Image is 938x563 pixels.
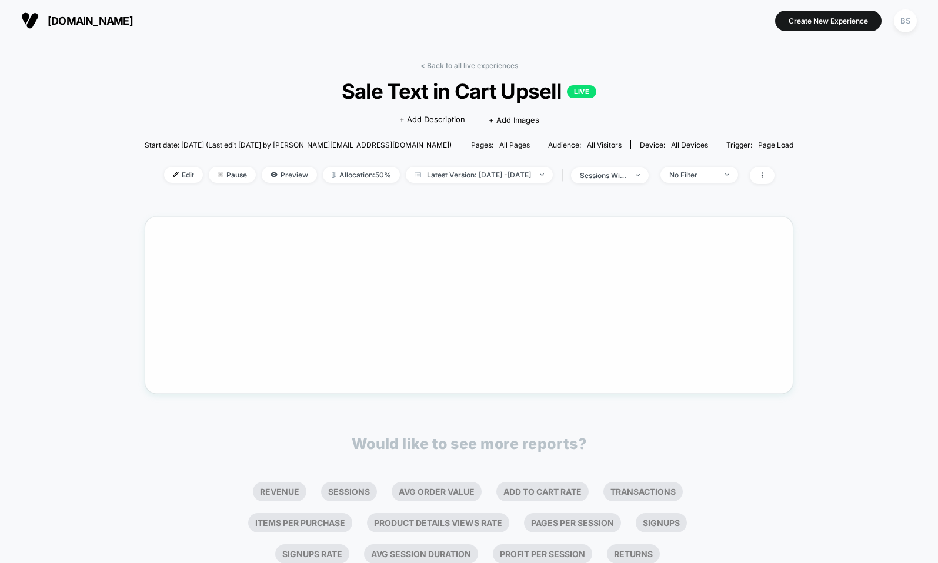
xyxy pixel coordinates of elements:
[580,171,627,180] div: sessions with impression
[890,9,920,33] button: BS
[177,79,761,103] span: Sale Text in Cart Upsell
[332,172,336,178] img: rebalance
[548,140,622,149] div: Audience:
[145,140,452,149] span: Start date: [DATE] (Last edit [DATE] by [PERSON_NAME][EMAIL_ADDRESS][DOMAIN_NAME])
[18,11,136,30] button: [DOMAIN_NAME]
[587,140,622,149] span: All Visitors
[48,15,133,27] span: [DOMAIN_NAME]
[262,167,317,183] span: Preview
[321,482,377,501] li: Sessions
[406,167,553,183] span: Latest Version: [DATE] - [DATE]
[323,167,400,183] span: Allocation: 50%
[21,12,39,29] img: Visually logo
[524,513,621,532] li: Pages Per Session
[420,61,518,70] a: < Back to all live experiences
[603,482,683,501] li: Transactions
[248,513,352,532] li: Items Per Purchase
[630,140,717,149] span: Device:
[636,174,640,176] img: end
[415,172,421,177] img: calendar
[671,140,708,149] span: all devices
[636,513,687,532] li: Signups
[559,167,571,184] span: |
[894,9,917,32] div: BS
[499,140,530,149] span: all pages
[253,482,306,501] li: Revenue
[567,85,596,98] p: LIVE
[758,140,793,149] span: Page Load
[669,170,716,179] div: No Filter
[392,482,482,501] li: Avg Order Value
[496,482,589,501] li: Add To Cart Rate
[726,140,793,149] div: Trigger:
[489,115,539,125] span: + Add Images
[725,173,729,176] img: end
[775,11,882,31] button: Create New Experience
[209,167,256,183] span: Pause
[367,513,509,532] li: Product Details Views Rate
[540,173,544,176] img: end
[218,172,223,177] img: end
[471,140,530,149] div: Pages:
[173,172,179,177] img: edit
[399,114,465,126] span: + Add Description
[164,167,203,183] span: Edit
[352,435,587,453] p: Would like to see more reports?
